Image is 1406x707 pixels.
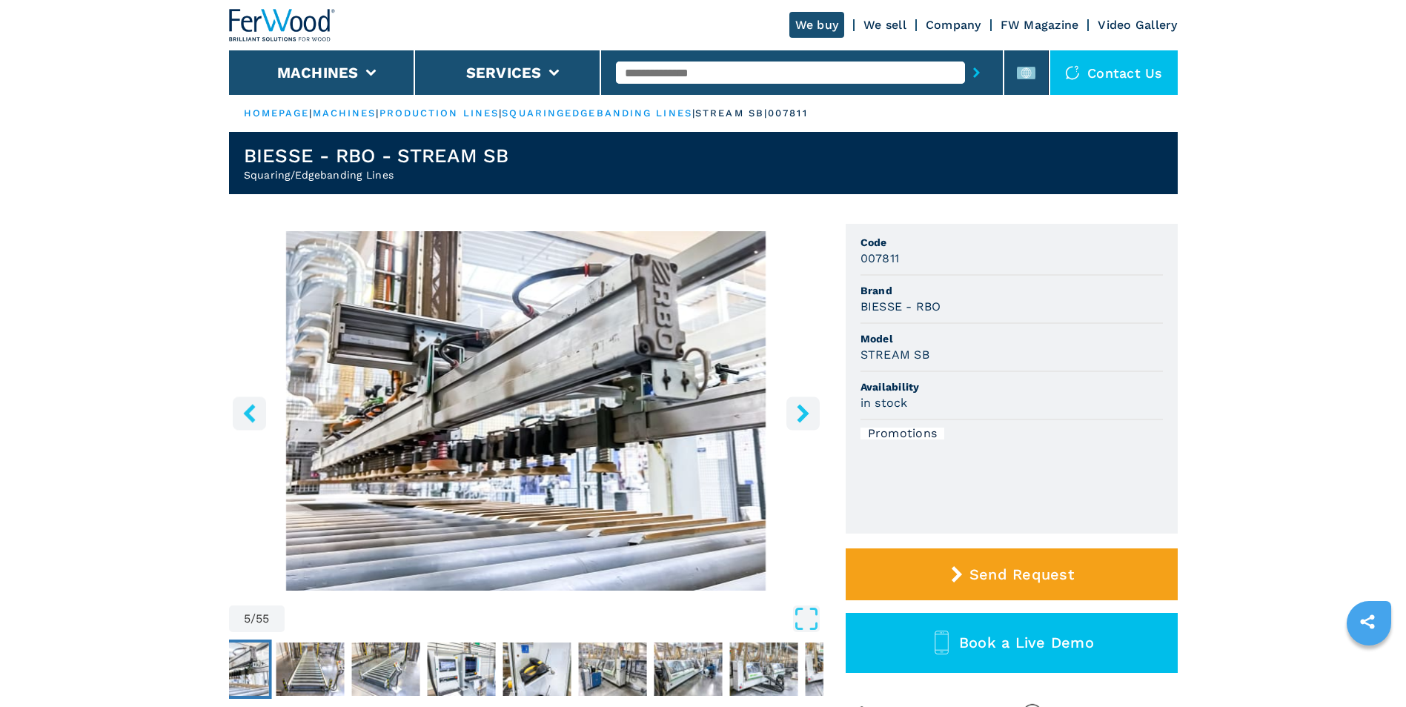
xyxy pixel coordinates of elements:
[379,107,500,119] a: production lines
[860,346,929,363] h3: STREAM SB
[500,640,574,699] button: Go to Slide 9
[726,640,800,699] button: Go to Slide 12
[499,107,502,119] span: |
[313,107,377,119] a: machines
[802,640,876,699] button: Go to Slide 13
[244,107,310,119] a: HOMEPAGE
[348,640,422,699] button: Go to Slide 7
[575,640,649,699] button: Go to Slide 10
[288,605,820,632] button: Open Fullscreen
[197,640,271,699] button: Go to Slide 5
[846,613,1178,673] button: Book a Live Demo
[277,64,359,82] button: Machines
[959,634,1094,651] span: Book a Live Demo
[229,9,336,42] img: Ferwood
[424,640,498,699] button: Go to Slide 8
[251,613,256,625] span: /
[200,643,268,696] img: 3dd010a3b2834fd5b97c25a4ae5393f1
[695,107,768,120] p: stream sb |
[651,640,725,699] button: Go to Slide 11
[860,298,941,315] h3: BIESSE - RBO
[466,64,542,82] button: Services
[273,640,347,699] button: Go to Slide 6
[1349,603,1386,640] a: sharethis
[229,231,823,591] img: Squaring/Edgebanding Lines BIESSE - RBO STREAM SB
[860,250,900,267] h3: 007811
[309,107,312,119] span: |
[692,107,695,119] span: |
[1050,50,1178,95] div: Contact us
[965,56,988,90] button: submit-button
[860,379,1163,394] span: Availability
[786,396,820,430] button: right-button
[502,107,692,119] a: squaringedgebanding lines
[789,12,845,38] a: We buy
[1343,640,1395,696] iframe: Chat
[768,107,808,120] p: 007811
[729,643,797,696] img: 3a6ae520844bd6e2345162f173f9f538
[503,643,571,696] img: 8abe7d54a308d1a6648672b65d196165
[863,18,906,32] a: We sell
[244,613,251,625] span: 5
[233,396,266,430] button: left-button
[1065,65,1080,80] img: Contact us
[244,167,509,182] h2: Squaring/Edgebanding Lines
[926,18,981,32] a: Company
[276,643,344,696] img: c1bec735c129f9c5846214ad32efc8bc
[427,643,495,696] img: 1a6bd114df4b9f21cfaccf4ddfd80697
[1001,18,1079,32] a: FW Magazine
[860,235,1163,250] span: Code
[860,331,1163,346] span: Model
[860,394,908,411] h3: in stock
[1098,18,1177,32] a: Video Gallery
[244,144,509,167] h1: BIESSE - RBO - STREAM SB
[229,231,823,591] div: Go to Slide 5
[256,613,270,625] span: 55
[654,643,722,696] img: 361a6ec2fb4d7d0869bde88e3766f253
[805,643,873,696] img: cb1ba22f45594e364b7d27bb73afd346
[351,643,420,696] img: 175a1521d632235251e94fb403512958
[860,428,945,439] div: Promotions
[846,548,1178,600] button: Send Request
[969,565,1074,583] span: Send Request
[860,283,1163,298] span: Brand
[578,643,646,696] img: a5d26f17268a53155ab2ba7dad2604f6
[376,107,379,119] span: |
